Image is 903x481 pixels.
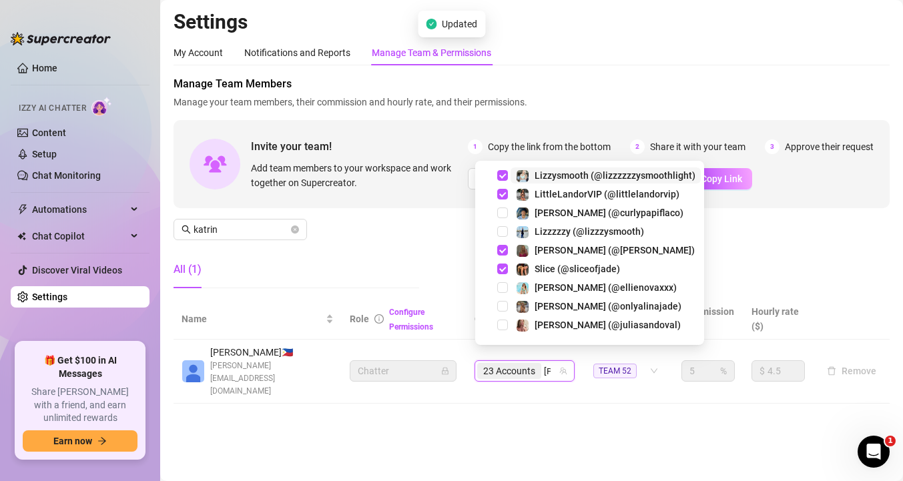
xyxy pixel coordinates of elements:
a: Discover Viral Videos [32,265,122,276]
span: thunderbolt [17,204,28,215]
span: Chat Copilot [32,225,127,247]
img: Chat Copilot [17,231,26,241]
a: Home [32,63,57,73]
a: Configure Permissions [389,308,433,332]
img: Katrina Mendiola [182,360,204,382]
span: [PERSON_NAME] (@[PERSON_NAME]) [535,245,695,256]
img: Kylie (@kylie_kayy) [517,245,529,257]
span: Manage Team Members [174,76,890,92]
a: Settings [32,292,67,302]
button: Copy Link [676,168,752,189]
span: Manage your team members, their commission and hourly rate, and their permissions. [174,95,890,109]
img: Lizzzzzy (@lizzzysmooth) [517,226,529,238]
img: Slice (@sliceofjade) [517,264,529,276]
button: Earn nowarrow-right [23,430,137,452]
h2: Settings [174,9,890,35]
img: logo-BBDzfeDw.svg [11,32,111,45]
span: Select tree node [497,282,508,293]
span: Copy the link from the bottom [488,139,611,154]
span: Select tree node [497,207,508,218]
span: Select tree node [497,170,508,181]
a: Chat Monitoring [32,170,101,181]
img: Elijah (@curlypapiflaco) [517,207,529,219]
span: [PERSON_NAME] 🇵🇭 [210,345,334,360]
span: 1 [468,139,483,154]
span: Share [PERSON_NAME] with a friend, and earn unlimited rewards [23,386,137,425]
button: Remove [822,363,882,379]
img: Ellie (@ellienovaxxx) [517,282,529,294]
span: [PERSON_NAME][EMAIL_ADDRESS][DOMAIN_NAME] [210,360,334,398]
span: [PERSON_NAME] (@juliasandoval) [535,320,681,330]
img: Alina (@onlyalinajade) [517,301,529,313]
div: My Account [174,45,223,60]
span: 2 [630,139,645,154]
img: Julia (@juliasandoval) [517,320,529,332]
span: [PERSON_NAME] (@curlypapiflaco) [535,207,683,218]
span: search [182,225,191,234]
span: 23 Accounts [477,363,541,379]
span: Name [182,312,323,326]
div: Manage Team & Permissions [372,45,491,60]
div: Notifications and Reports [244,45,350,60]
input: Search members [194,222,288,237]
span: info-circle [374,314,384,324]
th: Commission (%) [673,299,743,340]
span: Izzy AI Chatter [19,102,86,115]
span: 23 Accounts [483,364,535,378]
span: Chatter [358,361,448,381]
span: Select tree node [497,245,508,256]
span: [PERSON_NAME] (@ellienovaxxx) [535,282,677,293]
span: Invite your team! [251,138,468,155]
span: Lizzzzzy (@lizzzysmooth) [535,226,644,237]
span: Add team members to your workspace and work together on Supercreator. [251,161,463,190]
span: Share it with your team [650,139,745,154]
span: 1 [885,436,896,446]
span: Updated [442,17,477,31]
span: Approve their request [785,139,874,154]
span: Select tree node [497,320,508,330]
span: TEAM 52 [593,364,637,378]
iframe: Intercom live chat [858,436,890,468]
span: Creator accounts [475,312,563,326]
span: [PERSON_NAME] (@onlyalinajade) [535,301,681,312]
span: 🎁 Get $100 in AI Messages [23,354,137,380]
img: LittleLandorVIP (@littlelandorvip) [517,189,529,201]
th: Name [174,299,342,340]
span: Earn now [53,436,92,446]
span: Select tree node [497,301,508,312]
span: arrow-right [97,436,107,446]
a: Content [32,127,66,138]
img: AI Chatter [91,97,112,116]
span: team [559,367,567,375]
span: LittleLandorVIP (@littlelandorvip) [535,189,679,199]
span: Copy Link [701,173,742,184]
span: Lizzysmooth (@lizzzzzzysmoothlight) [535,170,695,181]
button: close-circle [291,225,299,233]
span: Role [350,314,369,324]
div: All (1) [174,262,202,278]
span: Select tree node [497,189,508,199]
span: check-circle [426,19,436,29]
span: Select tree node [497,226,508,237]
span: Select tree node [497,264,508,274]
th: Hourly rate ($) [743,299,814,340]
span: lock [441,367,449,375]
a: Setup [32,149,57,159]
span: Slice (@sliceofjade) [535,264,620,274]
span: Automations [32,199,127,220]
span: 3 [765,139,780,154]
img: Lizzysmooth (@lizzzzzzysmoothlight) [517,170,529,182]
